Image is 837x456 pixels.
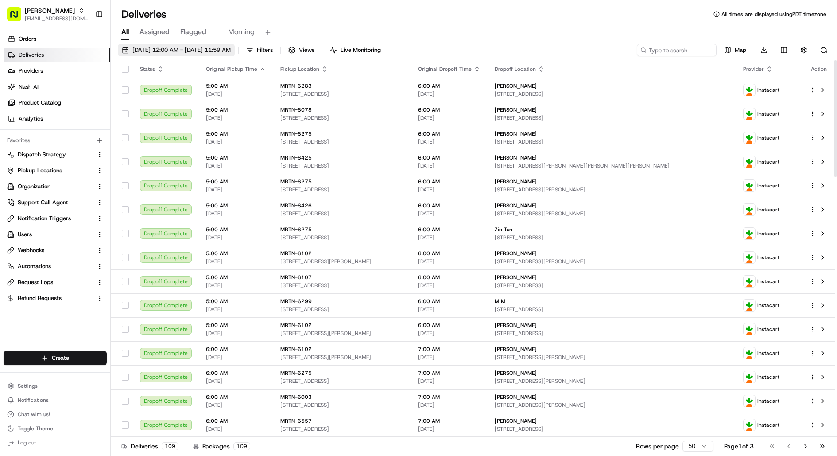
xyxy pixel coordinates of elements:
[206,250,266,257] span: 5:00 AM
[418,82,480,90] span: 6:00 AM
[206,202,266,209] span: 5:00 AM
[18,262,51,270] span: Automations
[7,199,93,207] a: Support Call Agent
[495,282,729,289] span: [STREET_ADDRESS]
[418,370,480,377] span: 7:00 AM
[495,90,729,97] span: [STREET_ADDRESS]
[495,138,729,145] span: [STREET_ADDRESS]
[280,202,312,209] span: MRTN-6426
[495,417,537,425] span: [PERSON_NAME]
[4,211,107,226] button: Notification Triggers
[495,258,729,265] span: [STREET_ADDRESS][PERSON_NAME]
[284,44,318,56] button: Views
[4,179,107,194] button: Organization
[418,114,480,121] span: [DATE]
[7,278,93,286] a: Request Logs
[4,195,107,210] button: Support Call Agent
[280,282,404,289] span: [STREET_ADDRESS]
[4,4,92,25] button: [PERSON_NAME][EMAIL_ADDRESS][DOMAIN_NAME]
[206,258,266,265] span: [DATE]
[743,66,764,73] span: Provider
[280,106,312,113] span: MRTN-6078
[4,351,107,365] button: Create
[280,346,312,353] span: MRTN-6102
[4,32,110,46] a: Orders
[418,154,480,161] span: 6:00 AM
[495,322,537,329] span: [PERSON_NAME]
[18,278,53,286] span: Request Logs
[4,148,107,162] button: Dispatch Strategy
[4,380,107,392] button: Settings
[4,164,107,178] button: Pickup Locations
[418,282,480,289] span: [DATE]
[233,442,250,450] div: 109
[7,246,93,254] a: Webhooks
[418,90,480,97] span: [DATE]
[810,66,828,73] div: Action
[495,82,537,90] span: [PERSON_NAME]
[757,421,779,429] span: Instacart
[418,138,480,145] span: [DATE]
[18,183,50,191] span: Organization
[757,86,779,94] span: Instacart
[757,374,779,381] span: Instacart
[9,35,161,49] p: Welcome 👋
[19,35,36,43] span: Orders
[418,130,480,137] span: 6:00 AM
[744,228,755,239] img: profile_instacart_ahold_partner.png
[744,156,755,168] img: profile_instacart_ahold_partner.png
[721,11,826,18] span: All times are displayed using PDT timezone
[206,186,266,193] span: [DATE]
[418,234,480,241] span: [DATE]
[84,128,142,137] span: API Documentation
[280,234,404,241] span: [STREET_ADDRESS]
[206,346,266,353] span: 6:00 AM
[636,442,679,451] p: Rows per page
[744,132,755,144] img: profile_instacart_ahold_partner.png
[757,254,779,261] span: Instacart
[4,394,107,406] button: Notifications
[495,378,729,385] span: [STREET_ADDRESS][PERSON_NAME]
[7,214,93,222] a: Notification Triggers
[121,27,129,37] span: All
[720,44,750,56] button: Map
[162,442,178,450] div: 109
[206,234,266,241] span: [DATE]
[418,66,472,73] span: Original Dropoff Time
[4,64,110,78] a: Providers
[418,210,480,217] span: [DATE]
[71,125,146,140] a: 💻API Documentation
[495,394,537,401] span: [PERSON_NAME]
[757,398,779,405] span: Instacart
[193,442,250,451] div: Packages
[418,306,480,313] span: [DATE]
[4,275,107,289] button: Request Logs
[206,66,257,73] span: Original Pickup Time
[9,8,27,26] img: Nash
[418,162,480,169] span: [DATE]
[757,230,779,237] span: Instacart
[418,106,480,113] span: 6:00 AM
[280,306,404,313] span: [STREET_ADDRESS]
[495,202,537,209] span: [PERSON_NAME]
[18,294,62,302] span: Refund Requests
[25,15,88,22] button: [EMAIL_ADDRESS][DOMAIN_NAME]
[7,167,93,175] a: Pickup Locations
[19,51,44,59] span: Deliveries
[280,162,404,169] span: [STREET_ADDRESS]
[280,322,312,329] span: MRTN-6102
[637,44,717,56] input: Type to search
[206,354,266,361] span: [DATE]
[341,46,381,54] span: Live Monitoring
[280,226,312,233] span: MRTN-6275
[62,149,107,156] a: Powered byPylon
[18,397,49,404] span: Notifications
[280,82,312,90] span: MRTN-6283
[735,46,746,54] span: Map
[228,27,255,37] span: Morning
[495,250,537,257] span: [PERSON_NAME]
[744,252,755,263] img: profile_instacart_ahold_partner.png
[206,210,266,217] span: [DATE]
[206,162,266,169] span: [DATE]
[18,128,68,137] span: Knowledge Base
